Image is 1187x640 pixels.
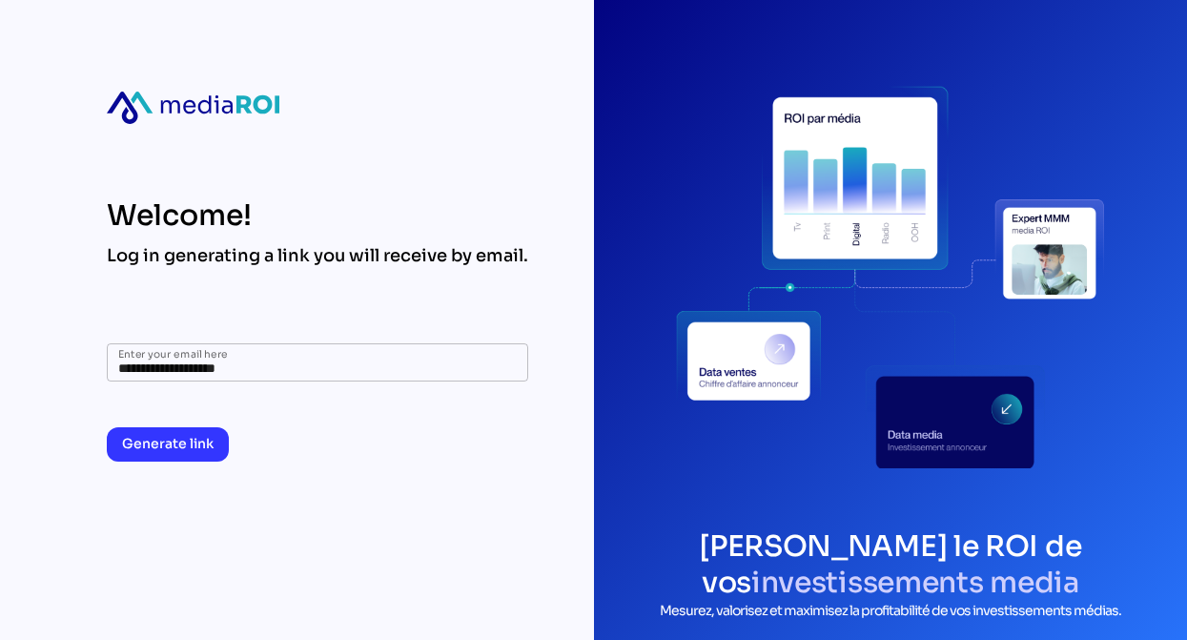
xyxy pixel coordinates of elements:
div: mediaroi [107,92,279,124]
p: Mesurez, valorisez et maximisez la profitabilité de vos investissements médias. [632,601,1150,621]
h1: [PERSON_NAME] le ROI de vos [632,528,1150,601]
div: login [676,61,1105,490]
span: Generate link [122,432,214,455]
div: Welcome! [107,198,528,233]
input: Enter your email here [118,343,517,382]
div: Log in generating a link you will receive by email. [107,244,528,267]
span: investissements media [751,565,1079,601]
button: Generate link [107,427,229,462]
